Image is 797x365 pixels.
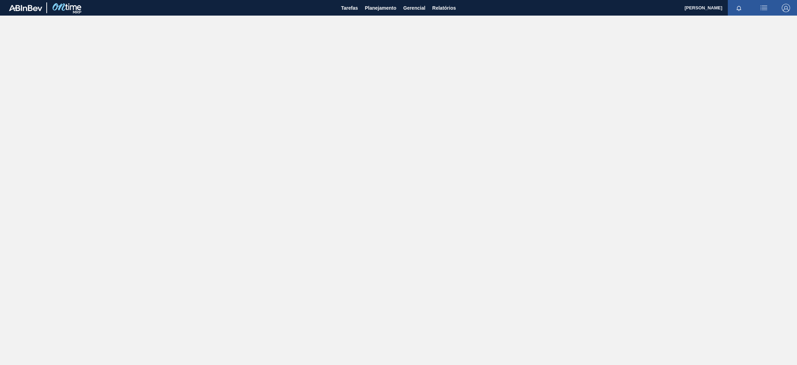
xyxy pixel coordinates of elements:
span: Gerencial [403,4,425,12]
img: Logout [782,4,790,12]
button: Notificações [728,3,750,13]
span: Planejamento [365,4,396,12]
img: TNhmsLtSVTkK8tSr43FrP2fwEKptu5GPRR3wAAAABJRU5ErkJggg== [9,5,42,11]
span: Relatórios [432,4,456,12]
span: Tarefas [341,4,358,12]
img: userActions [760,4,768,12]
